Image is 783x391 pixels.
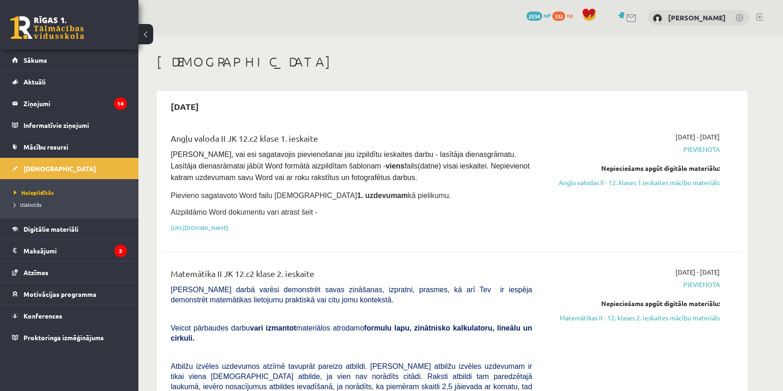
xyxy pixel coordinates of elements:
strong: viens [386,162,405,170]
a: Angļu valodas II - 12. klases 1.ieskaites mācību materiāls [546,178,720,187]
strong: 1. uzdevumam [357,192,408,199]
span: [PERSON_NAME], vai esi sagatavojis pievienošanai jau izpildītu ieskaites darbu - lasītāja dienasg... [171,150,532,181]
span: Aktuāli [24,78,46,86]
a: Matemātikas II - 12. klases 2. ieskaites mācību materiāls [546,313,720,323]
span: 332 [552,12,565,21]
a: Mācību resursi [12,136,127,157]
span: xp [567,12,573,19]
span: [DATE] - [DATE] [675,267,720,277]
a: Sākums [12,49,127,71]
a: Informatīvie ziņojumi [12,114,127,136]
a: 2234 mP [526,12,551,19]
a: Rīgas 1. Tālmācības vidusskola [10,16,84,39]
a: Atzīmes [12,262,127,283]
div: Matemātika II JK 12.c2 klase 2. ieskaite [171,267,532,284]
span: Motivācijas programma [24,290,96,298]
b: formulu lapu, zinātnisko kalkulatoru, lineālu un cirkuli. [171,324,532,342]
span: Izlabotās [14,201,42,208]
span: Aizpildāmo Word dokumentu vari atrast šeit - [171,208,317,216]
a: Motivācijas programma [12,283,127,305]
span: Proktoringa izmēģinājums [24,333,104,342]
span: Veicot pārbaudes darbu materiālos atrodamo [171,324,532,342]
i: 14 [114,97,127,110]
a: Konferences [12,305,127,326]
a: Ziņojumi14 [12,93,127,114]
div: Nepieciešams apgūt digitālo materiālu: [546,299,720,308]
span: mP [544,12,551,19]
span: Pievienota [546,144,720,154]
legend: Maksājumi [24,240,127,261]
span: Konferences [24,312,62,320]
a: [URL][DOMAIN_NAME] [171,224,228,231]
h2: [DATE] [161,96,208,117]
span: Mācību resursi [24,143,68,151]
span: Neizpildītās [14,189,54,196]
legend: Informatīvie ziņojumi [24,114,127,136]
span: Atzīmes [24,268,48,277]
legend: Ziņojumi [24,93,127,114]
span: Digitālie materiāli [24,225,78,233]
div: Angļu valoda II JK 12.c2 klase 1. ieskaite [171,132,532,149]
a: Aktuāli [12,71,127,92]
span: [PERSON_NAME] darbā varēsi demonstrēt savas zināšanas, izpratni, prasmes, kā arī Tev ir iespēja d... [171,286,532,304]
span: [DATE] - [DATE] [675,132,720,142]
span: 2234 [526,12,542,21]
h1: [DEMOGRAPHIC_DATA] [157,54,747,70]
span: Pievienota [546,280,720,289]
a: [DEMOGRAPHIC_DATA] [12,158,127,179]
a: [PERSON_NAME] [668,13,726,22]
a: Izlabotās [14,200,129,209]
div: Nepieciešams apgūt digitālo materiālu: [546,163,720,173]
span: Sākums [24,56,47,64]
a: Proktoringa izmēģinājums [12,327,127,348]
b: vari izmantot [250,324,296,332]
a: Neizpildītās [14,188,129,197]
span: [DEMOGRAPHIC_DATA] [24,164,96,173]
a: Maksājumi3 [12,240,127,261]
a: Digitālie materiāli [12,218,127,240]
i: 3 [114,245,127,257]
img: Daniels Strazds [653,14,662,23]
a: 332 xp [552,12,577,19]
span: Pievieno sagatavoto Word failu [DEMOGRAPHIC_DATA] kā pielikumu. [171,192,451,199]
